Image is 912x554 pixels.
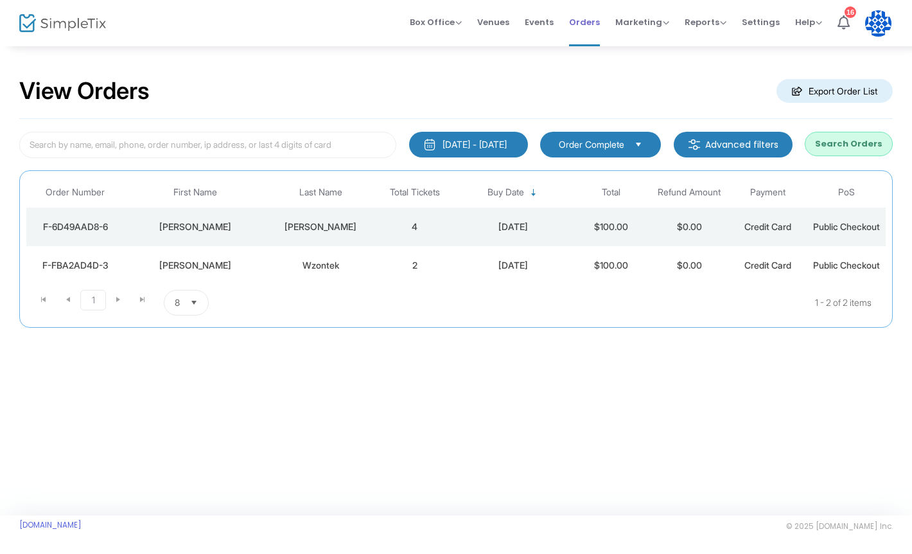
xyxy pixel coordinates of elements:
span: Help [795,16,822,28]
th: Total [572,177,650,208]
kendo-pager-info: 1 - 2 of 2 items [337,290,872,316]
span: Credit Card [744,260,791,271]
span: Page 1 [80,290,106,310]
span: © 2025 [DOMAIN_NAME] Inc. [786,521,893,532]
span: Last Name [299,187,342,198]
button: Select [185,290,203,315]
div: Wzontek [269,259,373,272]
span: 8 [175,296,180,309]
span: Orders [569,6,600,39]
div: Jaclyn [128,220,263,233]
span: Public Checkout [813,260,880,271]
span: PoS [838,187,855,198]
th: Refund Amount [650,177,728,208]
img: monthly [423,138,436,151]
button: [DATE] - [DATE] [409,132,528,157]
span: Events [525,6,554,39]
div: 8/19/2025 [457,220,568,233]
img: filter [688,138,701,151]
td: 2 [376,246,454,285]
m-button: Advanced filters [674,132,793,157]
td: $0.00 [650,208,728,246]
span: Venues [477,6,509,39]
div: Christopher [128,259,263,272]
div: [DATE] - [DATE] [443,138,507,151]
td: $0.00 [650,246,728,285]
m-button: Export Order List [776,79,893,103]
span: Order Complete [559,138,624,151]
span: Box Office [410,16,462,28]
div: Data table [26,177,886,285]
span: Marketing [615,16,669,28]
td: $100.00 [572,208,650,246]
div: F-6D49AAD8-6 [30,220,121,233]
h2: View Orders [19,77,150,105]
button: Search Orders [805,132,893,156]
span: Settings [742,6,780,39]
div: F-FBA2AD4D-3 [30,259,121,272]
span: First Name [173,187,217,198]
input: Search by name, email, phone, order number, ip address, or last 4 digits of card [19,132,396,158]
span: Public Checkout [813,221,880,232]
td: $100.00 [572,246,650,285]
span: Order Number [46,187,105,198]
div: 8/19/2025 [457,259,568,272]
button: Select [629,138,647,152]
span: Credit Card [744,221,791,232]
span: Buy Date [487,187,524,198]
div: Campbell [269,220,373,233]
span: Sortable [529,188,539,198]
th: Total Tickets [376,177,454,208]
span: Reports [685,16,726,28]
div: 16 [845,6,856,18]
a: [DOMAIN_NAME] [19,520,82,530]
td: 4 [376,208,454,246]
span: Payment [750,187,785,198]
